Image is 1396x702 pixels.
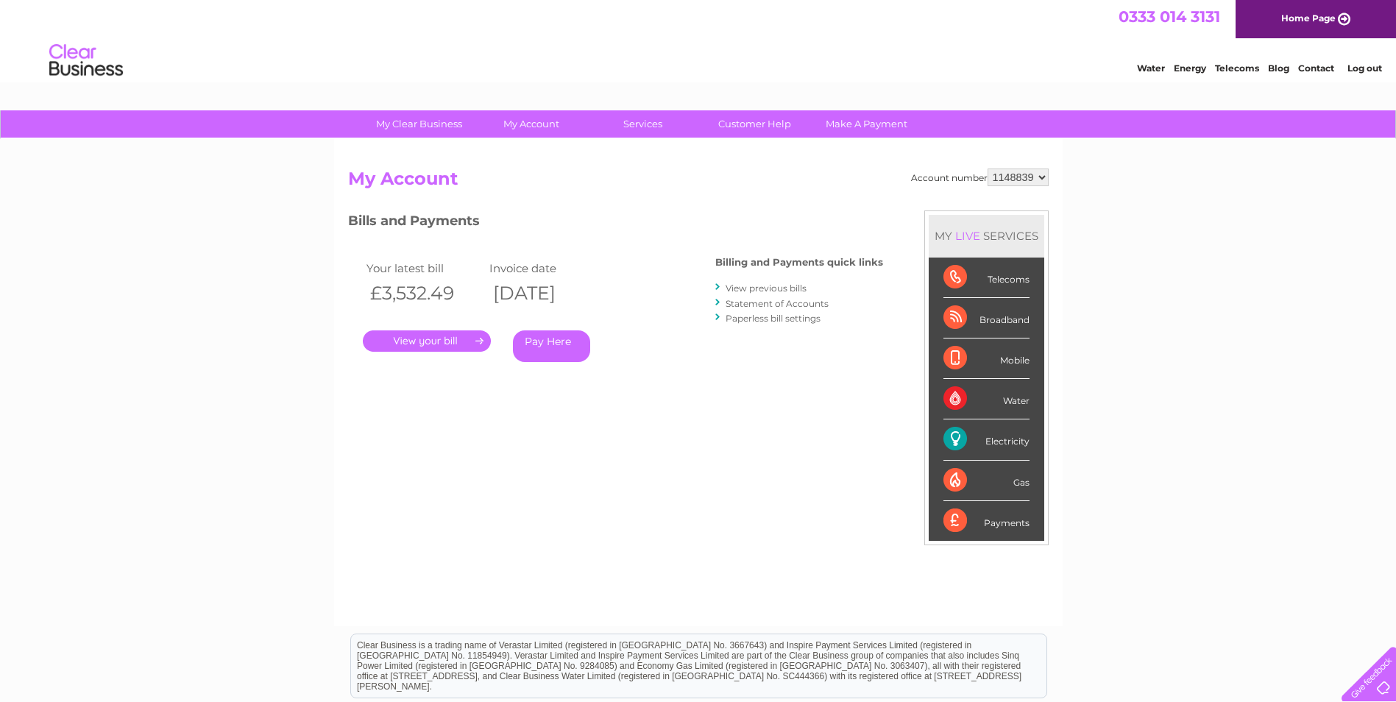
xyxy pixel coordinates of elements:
[363,330,491,352] a: .
[943,338,1030,379] div: Mobile
[582,110,704,138] a: Services
[49,38,124,83] img: logo.png
[470,110,592,138] a: My Account
[952,229,983,243] div: LIVE
[363,258,486,278] td: Your latest bill
[1298,63,1334,74] a: Contact
[726,283,807,294] a: View previous bills
[1137,63,1165,74] a: Water
[351,8,1046,71] div: Clear Business is a trading name of Verastar Limited (registered in [GEOGRAPHIC_DATA] No. 3667643...
[1268,63,1289,74] a: Blog
[943,258,1030,298] div: Telecoms
[486,258,609,278] td: Invoice date
[943,501,1030,541] div: Payments
[726,313,821,324] a: Paperless bill settings
[943,379,1030,419] div: Water
[513,330,590,362] a: Pay Here
[943,298,1030,338] div: Broadband
[1347,63,1382,74] a: Log out
[694,110,815,138] a: Customer Help
[726,298,829,309] a: Statement of Accounts
[806,110,927,138] a: Make A Payment
[348,169,1049,196] h2: My Account
[363,278,486,308] th: £3,532.49
[911,169,1049,186] div: Account number
[715,257,883,268] h4: Billing and Payments quick links
[1119,7,1220,26] a: 0333 014 3131
[929,215,1044,257] div: MY SERVICES
[486,278,609,308] th: [DATE]
[1215,63,1259,74] a: Telecoms
[1174,63,1206,74] a: Energy
[348,210,883,236] h3: Bills and Payments
[358,110,480,138] a: My Clear Business
[943,419,1030,460] div: Electricity
[943,461,1030,501] div: Gas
